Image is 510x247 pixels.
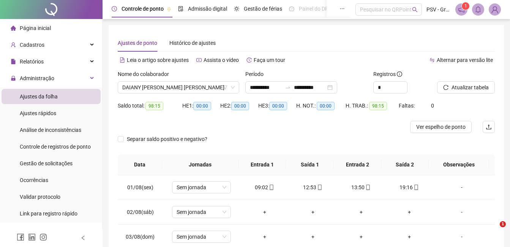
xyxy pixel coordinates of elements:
div: 12:53 [295,183,331,192]
span: swap-right [285,84,291,90]
sup: 1 [462,2,469,10]
span: sun [234,6,239,11]
span: info-circle [397,71,402,77]
span: Página inicial [20,25,51,31]
th: Jornadas [162,154,239,175]
div: + [295,208,331,216]
span: user-add [11,42,16,47]
span: Observações [435,160,483,169]
th: Entrada 1 [238,154,286,175]
div: Saldo total: [118,101,182,110]
span: Cadastros [20,42,44,48]
span: Ver espelho de ponto [416,123,466,131]
div: HE 2: [220,101,258,110]
span: Painel do DP [299,6,328,12]
span: Sem jornada [177,206,226,218]
span: reload [443,85,448,90]
div: 19:16 [391,183,427,192]
div: 13:50 [343,183,379,192]
span: 00:00 [269,102,287,110]
span: youtube [196,57,202,63]
div: + [246,233,283,241]
span: 00:00 [231,102,249,110]
span: Link para registro rápido [20,211,77,217]
span: 03/08(dom) [126,234,155,240]
button: Atualizar tabela [437,81,495,93]
span: mobile [268,185,274,190]
span: Controle de ponto [122,6,164,12]
span: Alternar para versão lite [437,57,493,63]
span: down [231,85,235,90]
div: - [439,183,484,192]
span: Histórico de ajustes [169,40,216,46]
div: + [343,233,379,241]
span: Gestão de solicitações [20,160,73,166]
span: Faça um tour [254,57,285,63]
span: 1 [464,3,467,9]
span: lock [11,76,16,81]
span: Admissão digital [188,6,227,12]
span: 01/08(sex) [127,184,153,190]
span: facebook [17,233,24,241]
th: Saída 1 [286,154,333,175]
div: + [246,208,283,216]
button: Ver espelho de ponto [410,121,472,133]
span: Faltas: [399,103,416,109]
span: Registros [373,70,402,78]
span: Ocorrências [20,177,48,183]
div: + [391,233,427,241]
span: Atualizar tabela [452,83,489,92]
span: Validar protocolo [20,194,60,200]
span: pushpin [167,7,171,11]
div: 09:02 [246,183,283,192]
span: Relatórios [20,59,44,65]
label: Período [245,70,268,78]
span: home [11,25,16,31]
span: DAIANY DIAS CARDOSO [122,82,235,93]
img: 86965 [489,4,501,15]
span: Leia o artigo sobre ajustes [127,57,189,63]
iframe: Intercom live chat [484,221,502,239]
span: notification [458,6,465,13]
span: left [81,235,86,241]
div: H. NOT.: [296,101,346,110]
span: 98:15 [369,102,387,110]
span: instagram [39,233,47,241]
span: file-done [178,6,183,11]
span: file [11,59,16,64]
span: Assista o vídeo [204,57,239,63]
span: to [285,84,291,90]
span: Ajustes de ponto [118,40,157,46]
span: filter [223,85,227,90]
span: bell [475,6,482,13]
span: search [412,7,418,13]
span: dashboard [289,6,294,11]
span: 00:00 [193,102,211,110]
span: 98:15 [145,102,163,110]
span: Separar saldo positivo e negativo? [124,135,210,143]
span: Análise de inconsistências [20,127,81,133]
span: file-text [120,57,125,63]
span: Administração [20,75,54,81]
th: Data [118,154,162,175]
span: Ajustes rápidos [20,110,56,116]
span: Sem jornada [177,182,226,193]
span: history [246,57,252,63]
span: linkedin [28,233,36,241]
span: upload [486,124,492,130]
span: Gestão de férias [244,6,282,12]
span: mobile [365,185,371,190]
th: Saída 2 [381,154,429,175]
div: HE 1: [182,101,220,110]
div: + [343,208,379,216]
span: mobile [316,185,322,190]
span: clock-circle [112,6,117,11]
span: swap [429,57,435,63]
div: - [439,233,484,241]
th: Entrada 2 [333,154,381,175]
div: + [295,233,331,241]
label: Nome do colaborador [118,70,174,78]
span: 1 [500,221,506,227]
th: Observações [429,154,489,175]
span: Controle de registros de ponto [20,144,91,150]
